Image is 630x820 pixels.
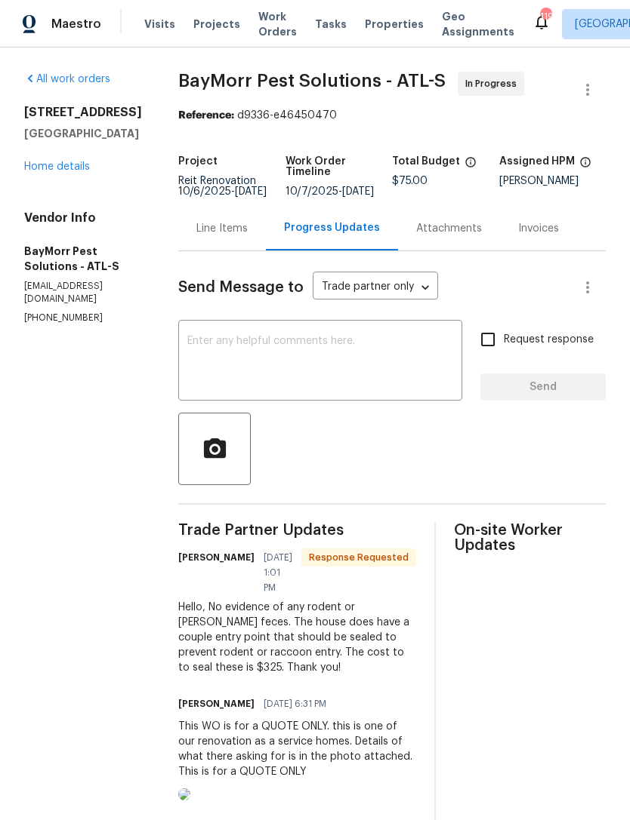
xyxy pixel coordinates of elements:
[193,17,240,32] span: Projects
[303,550,415,565] span: Response Requested
[178,186,267,197] span: -
[178,110,234,121] b: Reference:
[24,210,142,226] h4: Vendor Info
[540,9,551,24] div: 119
[342,186,374,197] span: [DATE]
[392,176,428,186] span: $75.00
[465,76,523,91] span: In Progress
[24,74,110,84] a: All work orders
[178,156,218,167] h5: Project
[286,156,393,177] h5: Work Order Timeline
[178,719,416,779] div: This WO is for a QUOTE ONLY. this is one of our renovation as a service homes. Details of what th...
[264,550,292,595] span: [DATE] 1:01 PM
[24,161,90,172] a: Home details
[51,17,101,32] span: Maestro
[518,221,559,236] div: Invoices
[416,221,482,236] div: Attachments
[442,9,514,39] span: Geo Assignments
[178,186,231,197] span: 10/6/2025
[178,108,606,123] div: d9336-e46450470
[178,696,255,711] h6: [PERSON_NAME]
[178,550,255,565] h6: [PERSON_NAME]
[392,156,460,167] h5: Total Budget
[365,17,424,32] span: Properties
[499,156,575,167] h5: Assigned HPM
[178,280,304,295] span: Send Message to
[24,244,142,274] h5: BayMorr Pest Solutions - ATL-S
[465,156,477,176] span: The total cost of line items that have been proposed by Opendoor. This sum includes line items th...
[178,72,446,90] span: BayMorr Pest Solutions - ATL-S
[24,105,142,120] h2: [STREET_ADDRESS]
[315,19,347,29] span: Tasks
[579,156,591,176] span: The hpm assigned to this work order.
[24,312,142,324] p: [PHONE_NUMBER]
[258,9,297,39] span: Work Orders
[286,186,374,197] span: -
[144,17,175,32] span: Visits
[286,186,338,197] span: 10/7/2025
[24,126,142,141] h5: [GEOGRAPHIC_DATA]
[196,221,248,236] div: Line Items
[178,523,416,538] span: Trade Partner Updates
[284,220,380,235] div: Progress Updates
[454,523,606,553] span: On-site Worker Updates
[235,186,267,197] span: [DATE]
[178,176,267,197] span: Reit Renovation
[264,696,326,711] span: [DATE] 6:31 PM
[313,275,438,300] div: Trade partner only
[499,176,607,186] div: [PERSON_NAME]
[24,280,142,306] p: [EMAIL_ADDRESS][DOMAIN_NAME]
[504,332,594,348] span: Request response
[178,600,416,675] div: Hello, No evidence of any rodent or [PERSON_NAME] feces. The house does have a couple entry point...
